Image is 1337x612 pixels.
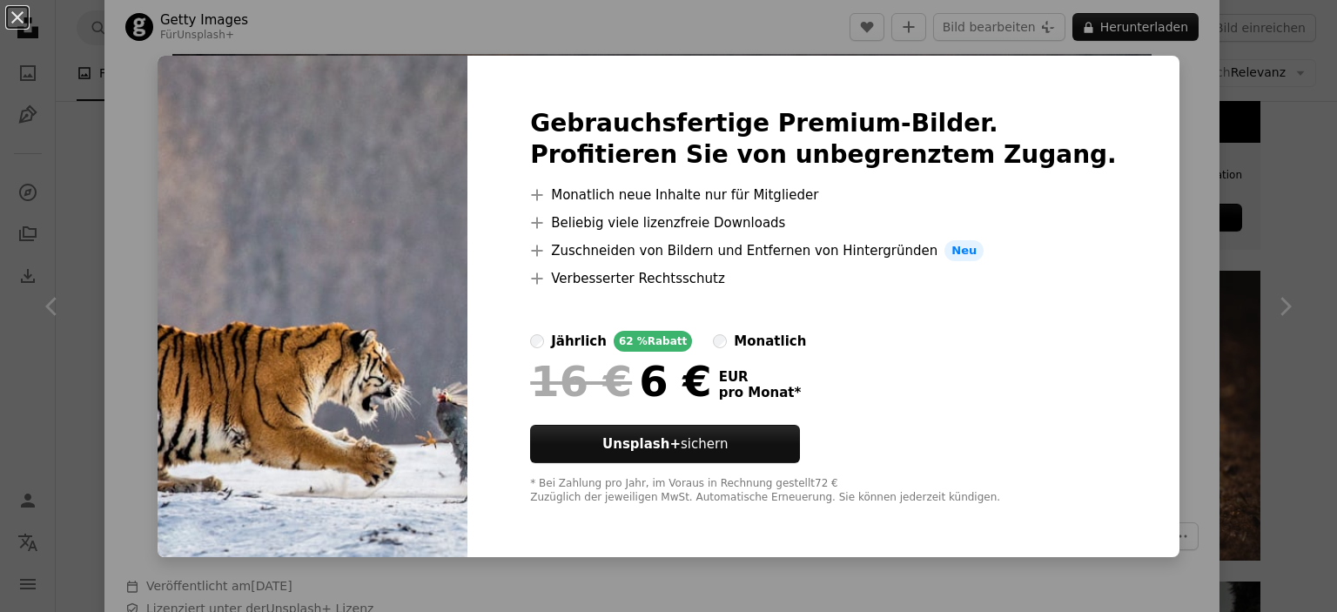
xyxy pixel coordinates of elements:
span: Neu [944,240,984,261]
div: 6 € [530,359,711,404]
li: Zuschneiden von Bildern und Entfernen von Hintergründen [530,240,1117,261]
div: monatlich [734,331,806,352]
input: monatlich [713,334,727,348]
span: EUR [719,369,802,385]
h2: Gebrauchsfertige Premium-Bilder. Profitieren Sie von unbegrenztem Zugang. [530,108,1117,171]
li: Monatlich neue Inhalte nur für Mitglieder [530,185,1117,205]
strong: Unsplash+ [602,436,681,452]
div: jährlich [551,331,607,352]
div: * Bei Zahlung pro Jahr, im Voraus in Rechnung gestellt 72 € Zuzüglich der jeweiligen MwSt. Automa... [530,477,1117,505]
div: 62 % Rabatt [614,331,692,352]
span: 16 € [530,359,632,404]
li: Beliebig viele lizenzfreie Downloads [530,212,1117,233]
li: Verbesserter Rechtsschutz [530,268,1117,289]
img: premium_photo-1664298515793-1451ed489d95 [158,56,467,557]
button: Unsplash+sichern [530,425,800,463]
input: jährlich62 %Rabatt [530,334,544,348]
span: pro Monat * [719,385,802,400]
